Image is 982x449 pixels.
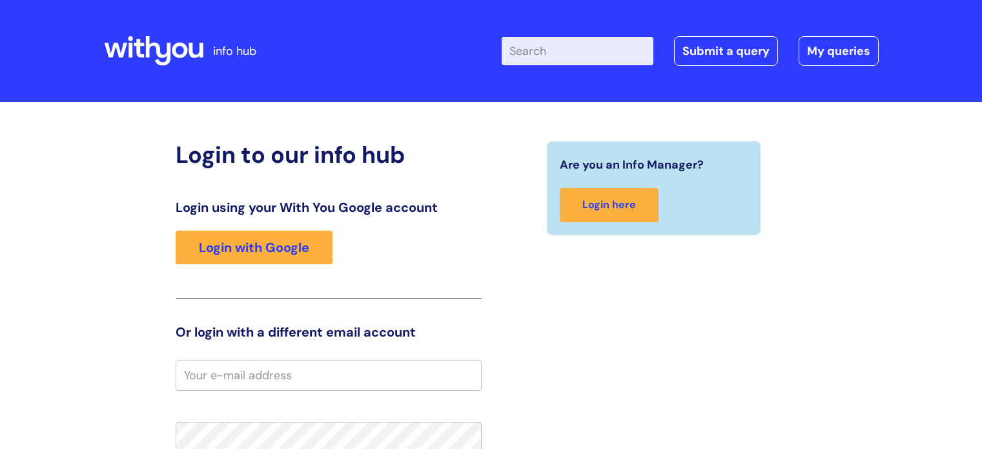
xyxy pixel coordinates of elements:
[176,141,482,169] h2: Login to our info hub
[176,200,482,215] h3: Login using your With You Google account
[176,324,482,340] h3: Or login with a different email account
[560,188,659,222] a: Login here
[560,154,704,175] span: Are you an Info Manager?
[176,231,332,264] a: Login with Google
[176,360,482,390] input: Your e-mail address
[502,37,653,65] input: Search
[674,36,778,66] a: Submit a query
[213,41,256,61] p: info hub
[799,36,879,66] a: My queries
